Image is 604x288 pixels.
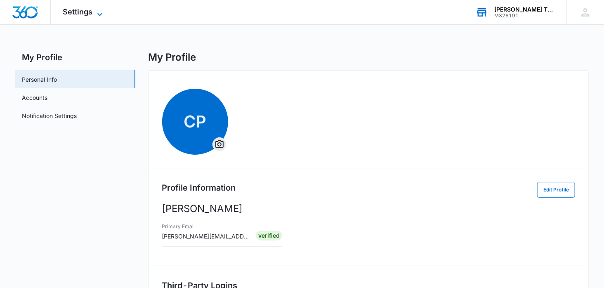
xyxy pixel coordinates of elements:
[162,89,228,155] span: CP
[162,201,576,216] p: [PERSON_NAME]
[22,93,47,102] a: Accounts
[15,51,135,64] h2: My Profile
[256,231,282,241] div: Verified
[63,7,93,16] span: Settings
[494,6,554,13] div: account name
[22,111,77,120] a: Notification Settings
[149,51,196,64] h1: My Profile
[162,89,228,155] span: CPOverflow Menu
[537,182,575,198] button: Edit Profile
[213,138,226,151] button: Overflow Menu
[494,13,554,19] div: account id
[162,233,309,240] span: [PERSON_NAME][EMAIL_ADDRESS][DOMAIN_NAME]
[22,75,57,84] a: Personal Info
[162,182,236,194] h2: Profile Information
[162,223,250,230] h3: Primary Email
